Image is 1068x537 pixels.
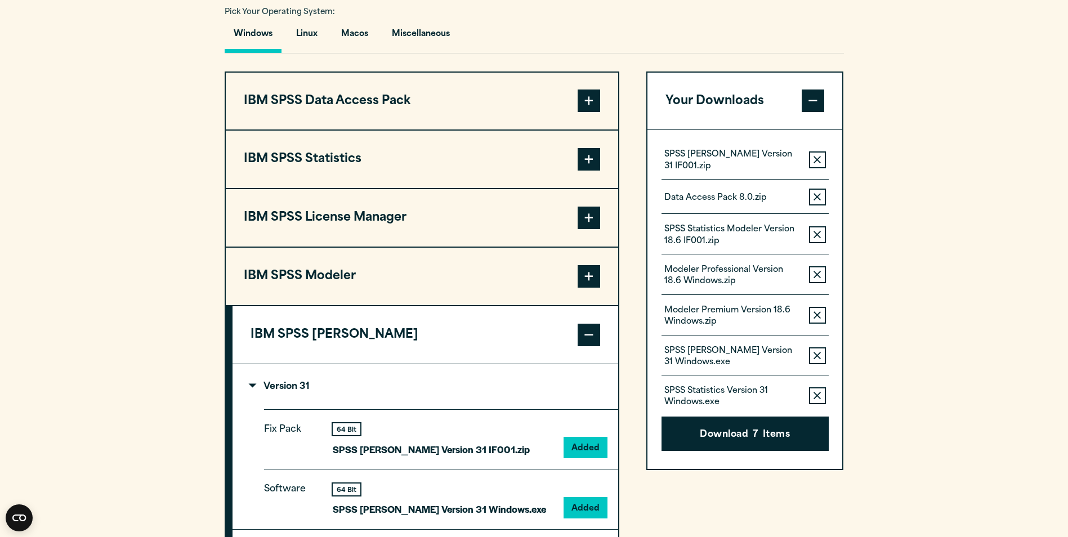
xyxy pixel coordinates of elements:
[264,422,315,449] p: Fix Pack
[333,484,360,495] div: 64 Bit
[647,73,843,130] button: Your Downloads
[664,386,800,408] p: SPSS Statistics Version 31 Windows.exe
[264,481,315,508] p: Software
[662,417,829,451] button: Download7Items
[225,21,281,53] button: Windows
[226,73,618,130] button: IBM SPSS Data Access Pack
[6,504,33,531] button: Open CMP widget
[333,501,546,517] p: SPSS [PERSON_NAME] Version 31 Windows.exe
[664,265,800,287] p: Modeler Professional Version 18.6 Windows.zip
[332,21,377,53] button: Macos
[664,305,800,328] p: Modeler Premium Version 18.6 Windows.zip
[226,189,618,247] button: IBM SPSS License Manager
[251,382,310,391] p: Version 31
[233,364,618,409] summary: Version 31
[225,8,335,16] span: Pick Your Operating System:
[647,129,843,469] div: Your Downloads
[565,438,606,457] button: Added
[664,224,800,247] p: SPSS Statistics Modeler Version 18.6 IF001.zip
[565,498,606,517] button: Added
[664,346,800,368] p: SPSS [PERSON_NAME] Version 31 Windows.exe
[226,248,618,305] button: IBM SPSS Modeler
[287,21,327,53] button: Linux
[233,306,618,364] button: IBM SPSS [PERSON_NAME]
[383,21,459,53] button: Miscellaneous
[333,441,530,458] p: SPSS [PERSON_NAME] Version 31 IF001.zip
[664,193,767,204] p: Data Access Pack 8.0.zip
[333,423,360,435] div: 64 Bit
[226,131,618,188] button: IBM SPSS Statistics
[753,428,758,442] span: 7
[664,149,800,172] p: SPSS [PERSON_NAME] Version 31 IF001.zip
